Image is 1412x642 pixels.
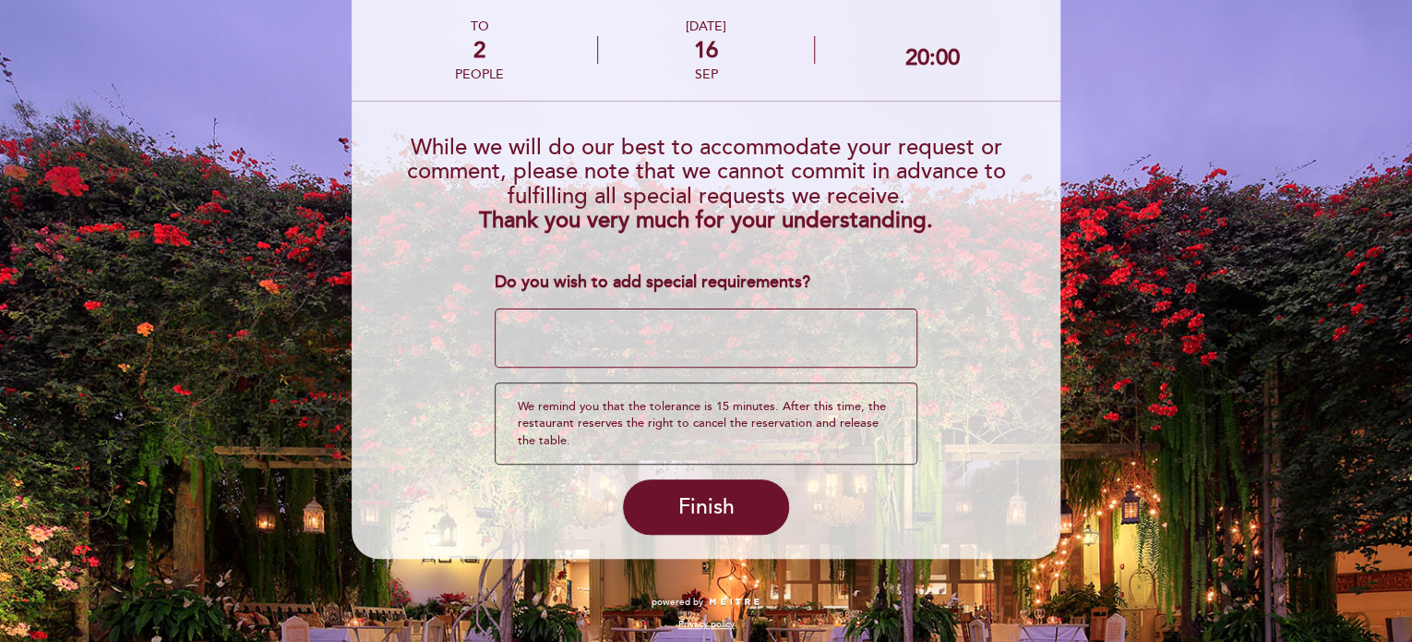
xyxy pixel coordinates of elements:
div: [DATE] [598,18,813,34]
div: Do you wish to add special requirements? [495,271,918,295]
div: people [455,67,504,82]
div: 16 [598,37,813,64]
a: powered by [652,596,760,609]
b: Thank you very much for your understanding. [479,207,933,234]
button: Finish [623,479,789,535]
img: MEITRE [708,598,760,607]
div: 2 [455,37,504,64]
div: We remind you that the tolerance is 15 minutes. After this time, the restaurant reserves the righ... [495,382,918,465]
a: Privacy policy [677,618,734,631]
span: While we will do our best to accommodate your request or comment, please note that we cannot comm... [407,134,1006,210]
span: powered by [652,596,703,609]
div: 20:00 [905,44,960,71]
div: TO [455,18,504,34]
div: Sep [598,67,813,82]
span: Finish [677,494,734,520]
